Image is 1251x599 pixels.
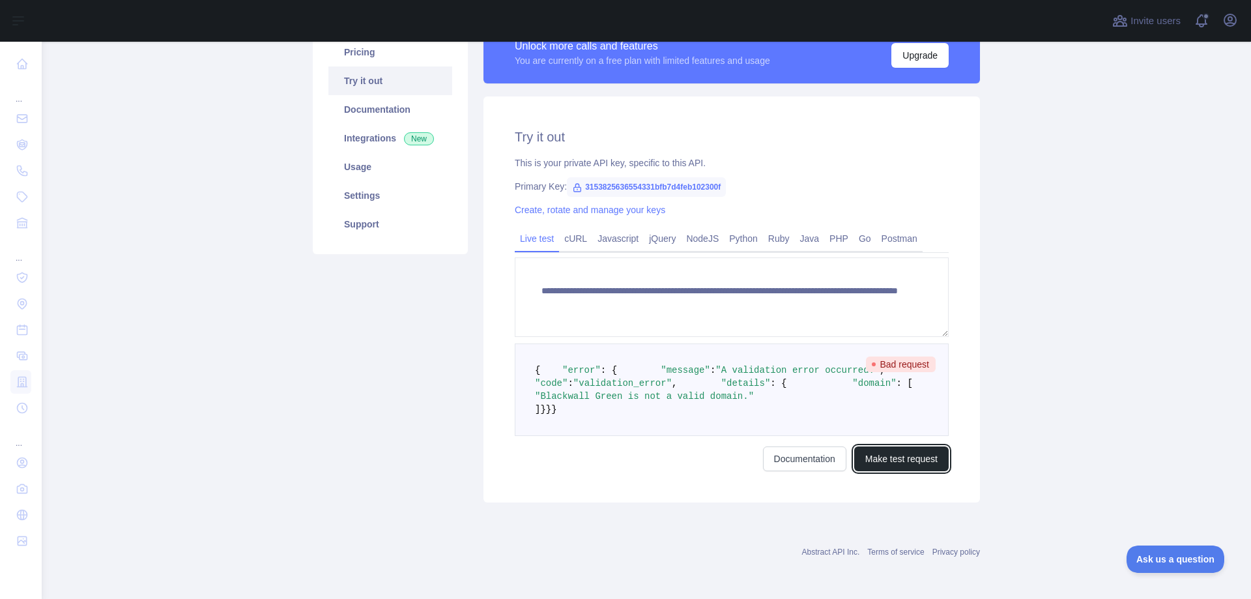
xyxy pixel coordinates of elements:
[763,446,846,471] a: Documentation
[328,38,452,66] a: Pricing
[573,378,672,388] span: "validation_error"
[10,78,31,104] div: ...
[715,365,880,375] span: "A validation error occurred."
[515,54,770,67] div: You are currently on a free plan with limited features and usage
[328,210,452,239] a: Support
[932,548,980,557] a: Privacy policy
[515,128,949,146] h2: Try it out
[535,391,754,402] span: "Blackwall Green is not a valid domain."
[328,153,452,181] a: Usage
[540,404,545,415] span: }
[854,446,949,471] button: Make test request
[562,365,601,375] span: "error"
[551,404,556,415] span: }
[515,180,949,193] div: Primary Key:
[852,378,896,388] span: "domain"
[515,38,770,54] div: Unlock more calls and features
[897,378,913,388] span: : [
[515,156,949,169] div: This is your private API key, specific to this API.
[770,378,786,388] span: : {
[1127,546,1225,573] iframe: Toggle Customer Support
[328,124,452,153] a: Integrations New
[546,404,551,415] span: }
[328,95,452,124] a: Documentation
[559,228,592,249] a: cURL
[535,365,540,375] span: {
[328,66,452,95] a: Try it out
[891,43,949,68] button: Upgrade
[721,378,771,388] span: "details"
[601,365,617,375] span: : {
[672,378,677,388] span: ,
[592,228,644,249] a: Javascript
[567,177,726,197] span: 3153825636554331bfb7d4feb102300f
[867,548,924,557] a: Terms of service
[515,205,665,215] a: Create, rotate and manage your keys
[710,365,715,375] span: :
[404,132,434,145] span: New
[763,228,795,249] a: Ruby
[661,365,710,375] span: "message"
[802,548,860,557] a: Abstract API Inc.
[1130,14,1181,29] span: Invite users
[644,228,681,249] a: jQuery
[515,228,559,249] a: Live test
[724,228,763,249] a: Python
[854,228,876,249] a: Go
[866,357,936,372] span: Bad request
[681,228,724,249] a: NodeJS
[795,228,825,249] a: Java
[824,228,854,249] a: PHP
[1110,10,1183,31] button: Invite users
[328,181,452,210] a: Settings
[535,404,540,415] span: ]
[535,378,568,388] span: "code"
[10,422,31,448] div: ...
[876,228,923,249] a: Postman
[10,237,31,263] div: ...
[568,378,573,388] span: :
